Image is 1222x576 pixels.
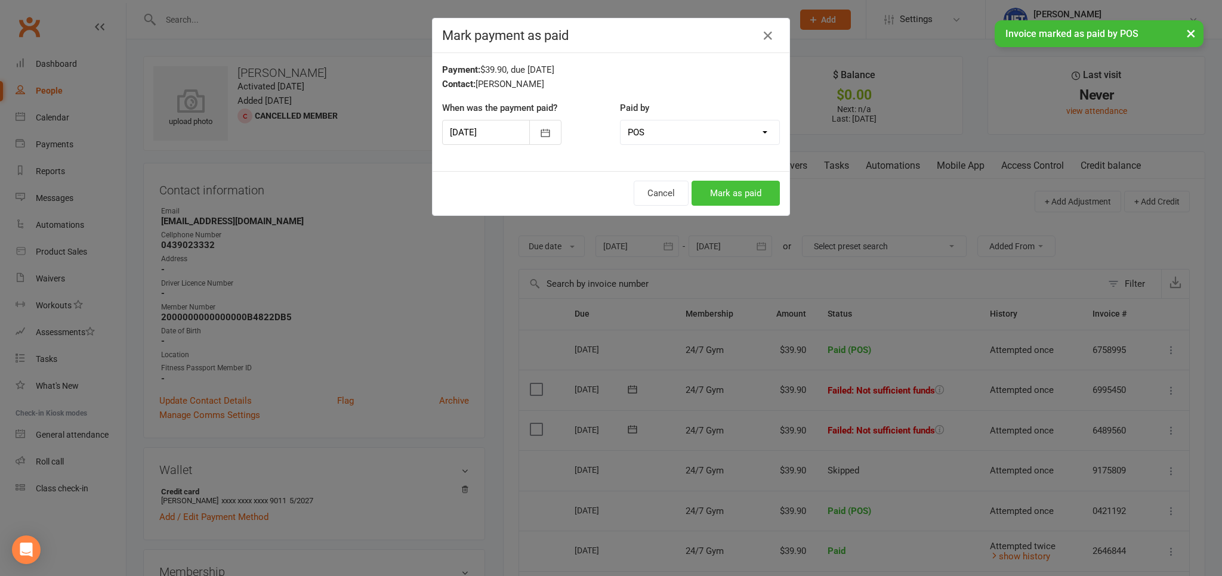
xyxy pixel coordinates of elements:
label: Paid by [620,101,649,115]
div: Open Intercom Messenger [12,535,41,564]
label: When was the payment paid? [442,101,557,115]
div: Invoice marked as paid by POS [995,20,1204,47]
button: Mark as paid [692,181,780,206]
div: [PERSON_NAME] [442,77,780,91]
strong: Payment: [442,64,480,75]
div: $39.90, due [DATE] [442,63,780,77]
button: Cancel [634,181,689,206]
strong: Contact: [442,79,476,89]
button: × [1180,20,1202,46]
